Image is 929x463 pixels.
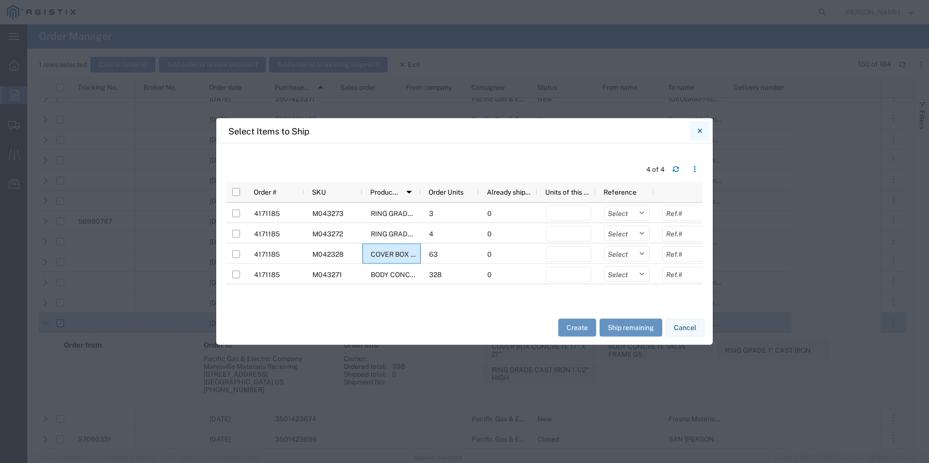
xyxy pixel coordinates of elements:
[370,188,398,196] span: Product Name
[603,188,637,196] span: Reference
[254,271,280,279] span: 4171185
[666,318,705,336] button: Cancel
[254,230,280,238] span: 4171185
[429,188,464,196] span: Order Units
[487,250,492,258] span: 0
[545,188,592,196] span: Units of this shipment
[312,230,343,238] span: M043272
[690,121,709,141] button: Close
[254,250,280,258] span: 4171185
[371,230,457,238] span: RING GRADE 1" CAST IRON
[254,188,276,196] span: Order #
[662,267,708,282] input: Ref.#
[646,164,665,174] div: 4 of 4
[312,188,326,196] span: SKU
[371,210,487,217] span: RING GRADE CAST IRON 1-1/2" HIGH
[487,271,492,279] span: 0
[429,230,433,238] span: 4
[487,230,492,238] span: 0
[558,318,596,336] button: Create
[429,210,433,217] span: 3
[487,188,533,196] span: Already shipped
[662,206,708,221] input: Ref.#
[662,247,708,262] input: Ref.#
[429,250,438,258] span: 63
[401,184,417,200] img: arrow-dropdown.svg
[312,250,344,258] span: M042328
[668,162,684,177] button: Refresh table
[228,124,310,137] h4: Select Items to Ship
[254,210,280,217] span: 4171185
[600,318,662,336] button: Ship remaining
[371,271,484,279] span: BODY CONCRETE VALVE FRAME G5
[312,271,342,279] span: M043271
[429,271,442,279] span: 328
[662,226,708,242] input: Ref.#
[312,210,344,217] span: M043273
[371,250,476,258] span: COVER BOX CONCRETE 17" X 21"
[487,210,492,217] span: 0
